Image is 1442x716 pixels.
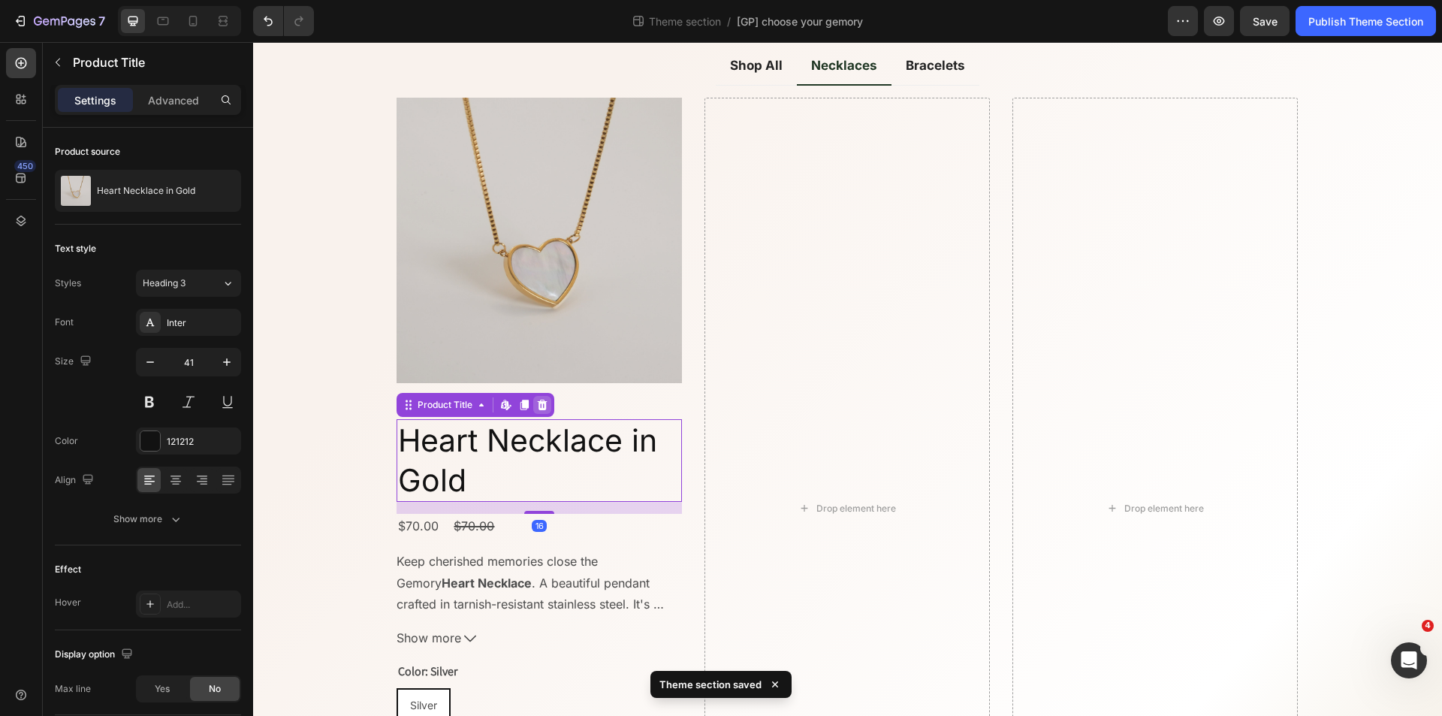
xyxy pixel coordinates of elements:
[61,176,91,206] img: product feature img
[253,42,1442,716] iframe: To enrich screen reader interactions, please activate Accessibility in Grammarly extension settings
[55,563,81,576] div: Effect
[55,316,74,329] div: Font
[55,506,241,533] button: Show more
[209,682,221,696] span: No
[143,585,429,607] button: Show more
[167,435,237,449] div: 121212
[143,472,187,497] div: $70.00
[1422,620,1434,632] span: 4
[73,53,235,71] p: Product Title
[143,619,206,640] legend: Color: Silver
[199,472,243,497] div: $70.00
[563,461,643,473] div: Drop element here
[143,585,208,607] span: Show more
[1240,6,1290,36] button: Save
[55,596,81,609] div: Hover
[98,12,105,30] p: 7
[14,160,36,172] div: 450
[1391,642,1427,678] iframe: Intercom live chat
[55,145,120,159] div: Product source
[871,461,951,473] div: Drop element here
[189,533,279,548] strong: Heart Necklace
[1296,6,1436,36] button: Publish Theme Section
[97,186,195,196] p: Heart Necklace in Gold
[55,470,97,491] div: Align
[148,92,199,108] p: Advanced
[143,276,186,290] span: Heading 3
[55,434,78,448] div: Color
[253,6,314,36] div: Undo/Redo
[279,478,294,490] div: 16
[646,14,724,29] span: Theme section
[74,92,116,108] p: Settings
[55,645,136,665] div: Display option
[727,14,731,29] span: /
[167,316,237,330] div: Inter
[155,682,170,696] span: Yes
[737,14,863,29] span: [GP] choose your gemory
[136,270,241,297] button: Heading 3
[143,512,411,635] p: Keep cherished memories close the Gemory . A beautiful pendant crafted in tarnish-resistant stain...
[55,242,96,255] div: Text style
[55,276,81,290] div: Styles
[6,6,112,36] button: 7
[55,682,91,696] div: Max line
[1253,15,1278,28] span: Save
[167,598,237,612] div: Add...
[659,677,762,692] p: Theme section saved
[1308,14,1423,29] div: Publish Theme Section
[157,657,184,669] span: Silver
[113,512,183,527] div: Show more
[55,352,95,372] div: Size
